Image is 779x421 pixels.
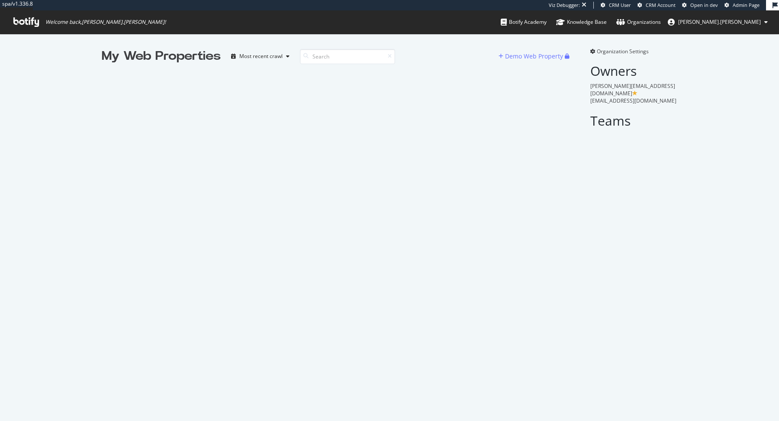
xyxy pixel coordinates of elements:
button: Demo Web Property [499,49,565,63]
div: Organizations [616,18,661,26]
span: CRM User [609,2,631,8]
input: Search [300,49,395,64]
a: Organizations [616,10,661,34]
a: Demo Web Property [499,52,565,60]
a: CRM User [601,2,631,9]
h2: Owners [590,64,677,78]
a: Open in dev [682,2,718,9]
a: Admin Page [724,2,760,9]
span: CRM Account [646,2,676,8]
a: Knowledge Base [556,10,607,34]
div: Knowledge Base [556,18,607,26]
div: Demo Web Property [505,52,563,61]
a: Botify Academy [501,10,547,34]
span: Organization Settings [597,48,649,55]
button: Most recent crawl [228,49,293,63]
span: jay.chitnis [678,18,761,26]
button: [PERSON_NAME].[PERSON_NAME] [661,15,775,29]
span: [EMAIL_ADDRESS][DOMAIN_NAME] [590,97,676,104]
div: Most recent crawl [239,54,283,59]
a: CRM Account [637,2,676,9]
span: Welcome back, [PERSON_NAME].[PERSON_NAME] ! [45,19,166,26]
div: My Web Properties [102,48,221,65]
h2: Teams [590,113,677,128]
div: Viz Debugger: [549,2,580,9]
span: Admin Page [733,2,760,8]
span: [PERSON_NAME][EMAIL_ADDRESS][DOMAIN_NAME] [590,82,675,97]
span: Open in dev [690,2,718,8]
div: Botify Academy [501,18,547,26]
